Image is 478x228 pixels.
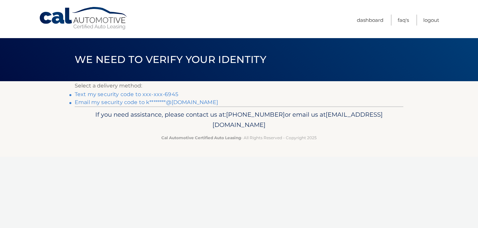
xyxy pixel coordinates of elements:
[79,109,399,131] p: If you need assistance, please contact us at: or email us at
[79,134,399,141] p: - All Rights Reserved - Copyright 2025
[75,91,178,97] a: Text my security code to xxx-xxx-6945
[398,15,409,26] a: FAQ's
[75,53,266,66] span: We need to verify your identity
[161,135,241,140] strong: Cal Automotive Certified Auto Leasing
[226,111,285,118] span: [PHONE_NUMBER]
[75,81,403,90] p: Select a delivery method:
[75,99,218,105] a: Email my security code to k********@[DOMAIN_NAME]
[357,15,383,26] a: Dashboard
[423,15,439,26] a: Logout
[39,7,128,30] a: Cal Automotive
